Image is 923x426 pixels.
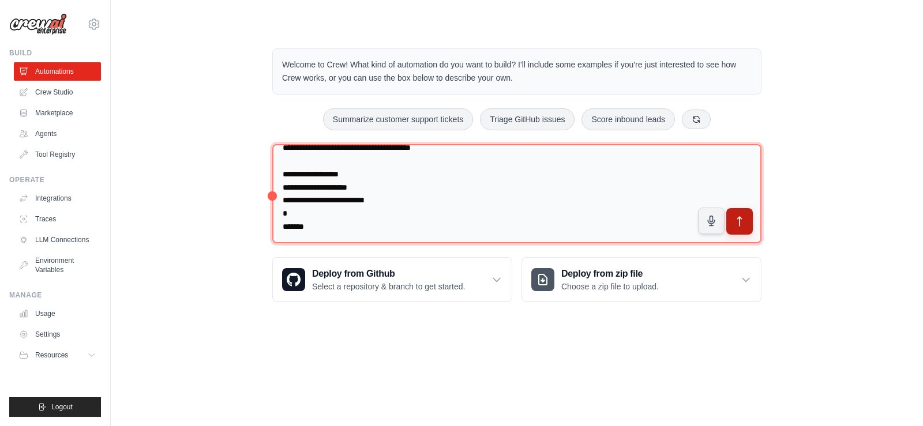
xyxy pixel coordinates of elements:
[14,62,101,81] a: Automations
[561,281,659,292] p: Choose a zip file to upload.
[14,251,101,279] a: Environment Variables
[14,325,101,344] a: Settings
[9,291,101,300] div: Manage
[581,108,675,130] button: Score inbound leads
[14,231,101,249] a: LLM Connections
[9,397,101,417] button: Logout
[14,104,101,122] a: Marketplace
[323,108,473,130] button: Summarize customer support tickets
[9,48,101,58] div: Build
[561,267,659,281] h3: Deploy from zip file
[14,304,101,323] a: Usage
[35,350,68,360] span: Resources
[312,267,465,281] h3: Deploy from Github
[480,108,575,130] button: Triage GitHub issues
[312,281,465,292] p: Select a repository & branch to get started.
[14,125,101,143] a: Agents
[51,402,73,412] span: Logout
[14,346,101,364] button: Resources
[14,83,101,101] a: Crew Studio
[9,13,67,35] img: Logo
[14,145,101,164] a: Tool Registry
[14,189,101,208] a: Integrations
[14,210,101,228] a: Traces
[9,175,101,184] div: Operate
[282,58,752,85] p: Welcome to Crew! What kind of automation do you want to build? I'll include some examples if you'...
